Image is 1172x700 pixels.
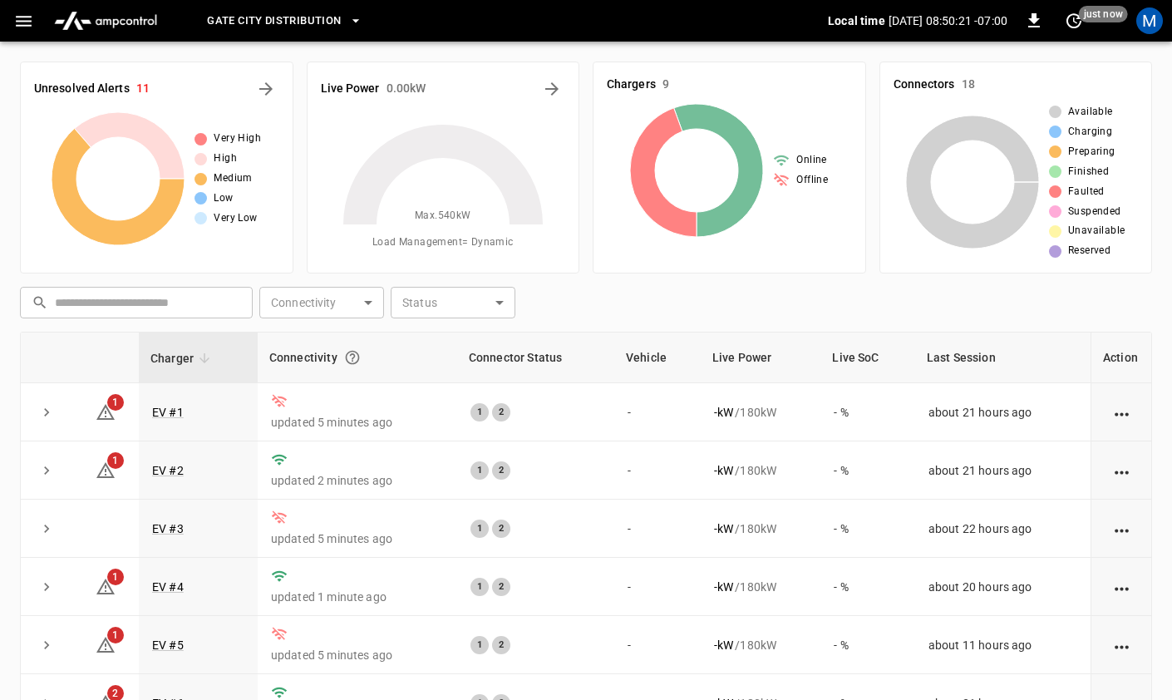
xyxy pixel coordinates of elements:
h6: Unresolved Alerts [34,80,130,98]
div: / 180 kW [714,579,808,595]
div: 1 [470,461,489,480]
td: - % [820,616,914,674]
div: / 180 kW [714,637,808,653]
button: expand row [34,458,59,483]
button: expand row [34,400,59,425]
a: 1 [96,462,116,476]
span: High [214,150,237,167]
button: Gate City Distribution [200,5,369,37]
td: - [614,441,701,500]
td: about 22 hours ago [915,500,1091,558]
th: Last Session [915,333,1091,383]
div: 1 [470,578,489,596]
h6: 18 [962,76,975,94]
td: - % [820,383,914,441]
span: Finished [1068,164,1109,180]
h6: Connectors [894,76,955,94]
td: - [614,500,701,558]
td: about 20 hours ago [915,558,1091,616]
div: action cell options [1111,462,1132,479]
a: EV #5 [152,638,184,652]
p: updated 5 minutes ago [271,530,444,547]
span: 1 [107,394,124,411]
div: 2 [492,461,510,480]
a: 1 [96,638,116,651]
th: Live Power [701,333,821,383]
div: / 180 kW [714,462,808,479]
a: 1 [96,579,116,593]
div: 2 [492,636,510,654]
th: Connector Status [457,333,614,383]
span: Very High [214,131,261,147]
span: Charger [150,348,215,368]
div: 1 [470,636,489,654]
span: just now [1079,6,1128,22]
div: action cell options [1111,404,1132,421]
p: updated 1 minute ago [271,589,444,605]
p: updated 5 minutes ago [271,647,444,663]
td: - [614,383,701,441]
div: action cell options [1111,637,1132,653]
th: Live SoC [820,333,914,383]
p: - kW [714,579,733,595]
td: about 21 hours ago [915,383,1091,441]
td: - % [820,500,914,558]
td: - [614,616,701,674]
p: [DATE] 08:50:21 -07:00 [889,12,1007,29]
h6: Chargers [607,76,656,94]
p: updated 2 minutes ago [271,472,444,489]
span: Preparing [1068,144,1115,160]
span: Very Low [214,210,257,227]
p: - kW [714,404,733,421]
h6: 11 [136,80,150,98]
div: / 180 kW [714,520,808,537]
td: - % [820,441,914,500]
a: EV #2 [152,464,184,477]
h6: 9 [662,76,669,94]
span: Offline [796,172,828,189]
button: expand row [34,574,59,599]
span: Available [1068,104,1113,121]
h6: Live Power [321,80,380,98]
span: Medium [214,170,252,187]
div: profile-icon [1136,7,1163,34]
td: about 11 hours ago [915,616,1091,674]
span: Charging [1068,124,1112,140]
button: Connection between the charger and our software. [337,343,367,372]
a: EV #4 [152,580,184,594]
img: ampcontrol.io logo [47,5,164,37]
p: - kW [714,520,733,537]
span: Online [796,152,826,169]
a: EV #1 [152,406,184,419]
div: 2 [492,578,510,596]
button: set refresh interval [1061,7,1087,34]
div: action cell options [1111,579,1132,595]
div: action cell options [1111,520,1132,537]
button: Energy Overview [539,76,565,102]
span: 1 [107,627,124,643]
div: 1 [470,520,489,538]
span: 1 [107,452,124,469]
h6: 0.00 kW [387,80,426,98]
div: 1 [470,403,489,421]
p: - kW [714,637,733,653]
button: expand row [34,516,59,541]
div: / 180 kW [714,404,808,421]
span: Unavailable [1068,223,1125,239]
div: Connectivity [269,343,446,372]
p: - kW [714,462,733,479]
th: Action [1091,333,1151,383]
span: Faulted [1068,184,1105,200]
button: All Alerts [253,76,279,102]
span: Gate City Distribution [207,12,341,31]
span: Low [214,190,233,207]
div: 2 [492,403,510,421]
div: 2 [492,520,510,538]
td: about 21 hours ago [915,441,1091,500]
span: Suspended [1068,204,1121,220]
th: Vehicle [614,333,701,383]
p: updated 5 minutes ago [271,414,444,431]
a: EV #3 [152,522,184,535]
a: 1 [96,404,116,417]
span: 1 [107,569,124,585]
